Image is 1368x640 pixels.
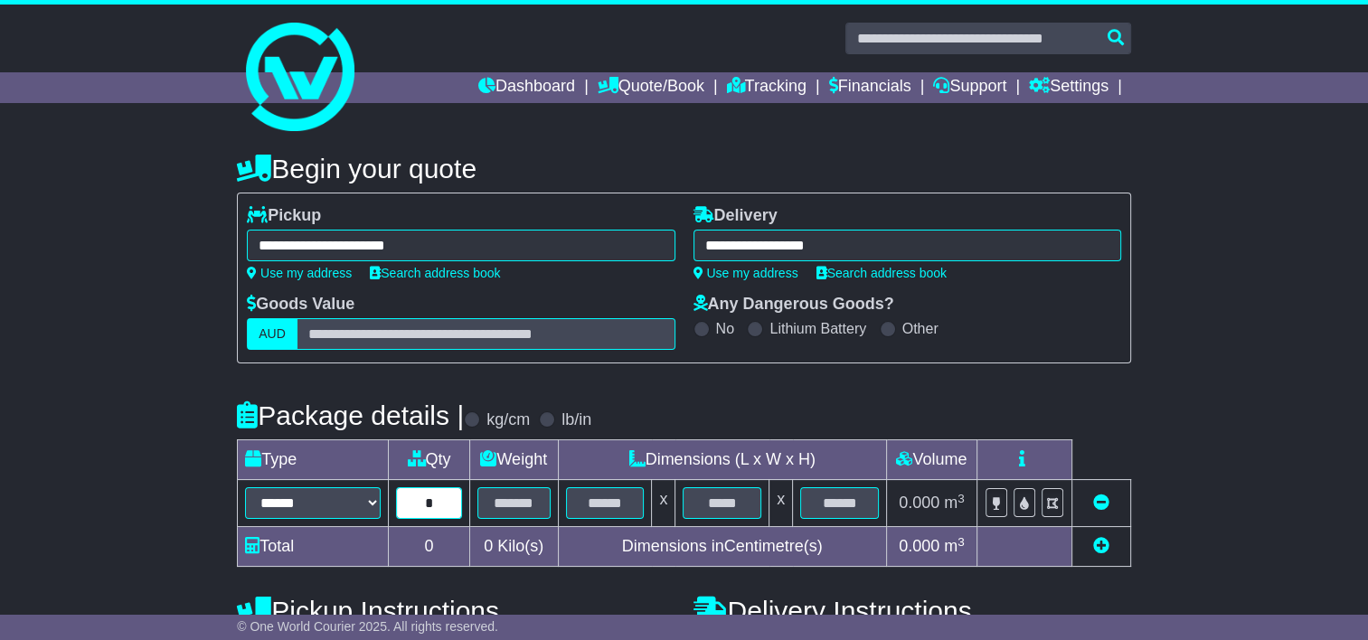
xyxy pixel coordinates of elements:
[958,492,965,505] sup: 3
[652,480,675,527] td: x
[370,266,500,280] a: Search address book
[486,410,530,430] label: kg/cm
[902,320,939,337] label: Other
[247,318,297,350] label: AUD
[1093,537,1109,555] a: Add new item
[247,206,321,226] label: Pickup
[886,440,976,480] td: Volume
[389,527,470,567] td: 0
[389,440,470,480] td: Qty
[561,410,591,430] label: lb/in
[478,72,575,103] a: Dashboard
[829,72,911,103] a: Financials
[238,527,389,567] td: Total
[247,295,354,315] label: Goods Value
[237,596,675,626] h4: Pickup Instructions
[727,72,807,103] a: Tracking
[484,537,493,555] span: 0
[899,494,939,512] span: 0.000
[598,72,704,103] a: Quote/Book
[944,494,965,512] span: m
[693,266,798,280] a: Use my address
[247,266,352,280] a: Use my address
[693,596,1131,626] h4: Delivery Instructions
[769,480,793,527] td: x
[237,619,498,634] span: © One World Courier 2025. All rights reserved.
[469,440,558,480] td: Weight
[769,320,866,337] label: Lithium Battery
[238,440,389,480] td: Type
[958,535,965,549] sup: 3
[558,527,886,567] td: Dimensions in Centimetre(s)
[944,537,965,555] span: m
[933,72,1006,103] a: Support
[237,400,464,430] h4: Package details |
[469,527,558,567] td: Kilo(s)
[1093,494,1109,512] a: Remove this item
[558,440,886,480] td: Dimensions (L x W x H)
[237,154,1131,184] h4: Begin your quote
[716,320,734,337] label: No
[1029,72,1109,103] a: Settings
[816,266,947,280] a: Search address book
[899,537,939,555] span: 0.000
[693,295,894,315] label: Any Dangerous Goods?
[693,206,778,226] label: Delivery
